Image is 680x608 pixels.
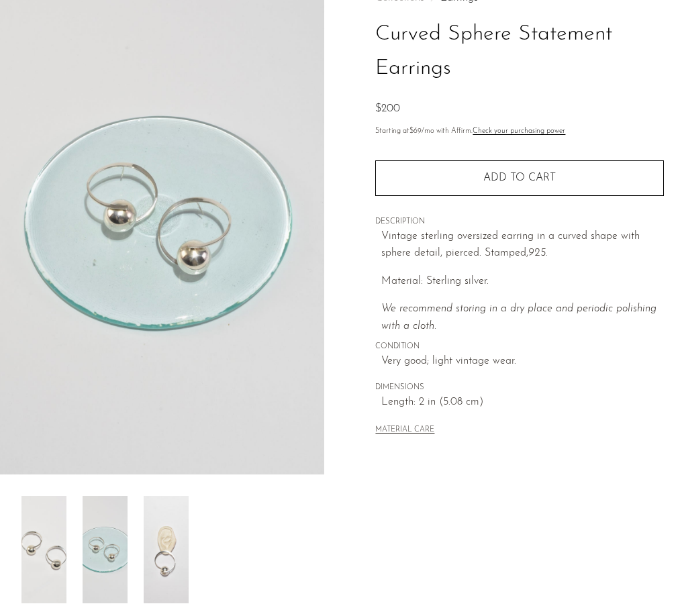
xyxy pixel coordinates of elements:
[375,160,664,195] button: Add to cart
[375,425,434,436] button: MATERIAL CARE
[528,248,548,258] em: 925.
[375,341,664,353] span: CONDITION
[375,125,664,138] p: Starting at /mo with Affirm.
[381,394,664,411] span: Length: 2 in (5.08 cm)
[21,496,66,603] img: Curved Sphere Statement Earrings
[381,228,664,262] p: Vintage sterling oversized earring in a curved shape with sphere detail, pierced. Stamped,
[473,128,565,135] a: Check your purchasing power - Learn more about Affirm Financing (opens in modal)
[381,303,657,332] i: We recommend storing in a dry place and periodic polishing with a cloth.
[409,128,422,135] span: $69
[144,496,189,603] img: Curved Sphere Statement Earrings
[375,103,400,114] span: $200
[83,496,128,603] img: Curved Sphere Statement Earrings
[375,17,664,86] h1: Curved Sphere Statement Earrings
[381,273,664,291] p: Material: Sterling silver.
[483,172,556,185] span: Add to cart
[381,353,664,370] span: Very good; light vintage wear.
[375,216,664,228] span: DESCRIPTION
[375,382,664,394] span: DIMENSIONS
